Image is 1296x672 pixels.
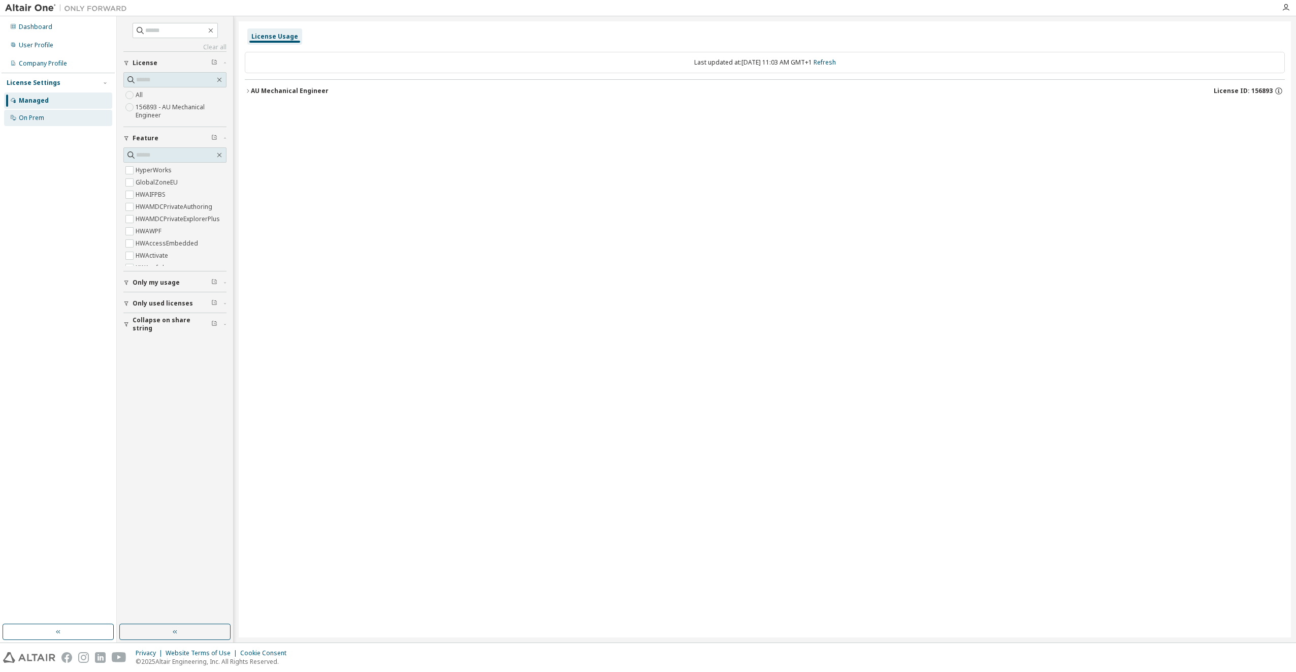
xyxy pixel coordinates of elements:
label: HWAWPF [136,225,164,237]
a: Clear all [123,43,226,51]
img: linkedin.svg [95,652,106,663]
span: Clear filter [211,134,217,142]
div: Dashboard [19,23,52,31]
button: AU Mechanical EngineerLicense ID: 156893 [245,80,1285,102]
span: Clear filter [211,299,217,308]
span: License [133,59,157,67]
span: Only my usage [133,279,180,287]
label: HWAMDCPrivateExplorerPlus [136,213,222,225]
span: Clear filter [211,279,217,287]
div: User Profile [19,41,53,49]
img: instagram.svg [78,652,89,663]
div: Managed [19,97,49,105]
button: Collapse on share string [123,313,226,335]
div: Privacy [136,649,166,657]
a: Refresh [814,58,836,67]
div: Company Profile [19,59,67,68]
p: © 2025 Altair Engineering, Inc. All Rights Reserved. [136,657,293,666]
label: HWActivate [136,250,170,262]
div: AU Mechanical Engineer [251,87,329,95]
button: Only my usage [123,271,226,294]
div: Website Terms of Use [166,649,240,657]
div: License Settings [7,79,60,87]
span: Clear filter [211,320,217,328]
span: Collapse on share string [133,316,211,332]
img: facebook.svg [61,652,72,663]
label: HyperWorks [136,164,174,176]
span: License ID: 156893 [1214,87,1273,95]
label: HWAMDCPrivateAuthoring [136,201,214,213]
label: GlobalZoneEU [136,176,180,189]
img: youtube.svg [112,652,126,663]
span: Only used licenses [133,299,193,308]
div: License Usage [251,33,298,41]
button: License [123,52,226,74]
span: Feature [133,134,158,142]
div: Cookie Consent [240,649,293,657]
button: Only used licenses [123,292,226,315]
img: altair_logo.svg [3,652,55,663]
label: HWAIFPBS [136,189,168,201]
label: HWAcufwh [136,262,168,274]
label: 156893 - AU Mechanical Engineer [136,101,226,121]
span: Clear filter [211,59,217,67]
div: Last updated at: [DATE] 11:03 AM GMT+1 [245,52,1285,73]
label: HWAccessEmbedded [136,237,200,250]
label: All [136,89,145,101]
div: On Prem [19,114,44,122]
button: Feature [123,127,226,149]
img: Altair One [5,3,132,13]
